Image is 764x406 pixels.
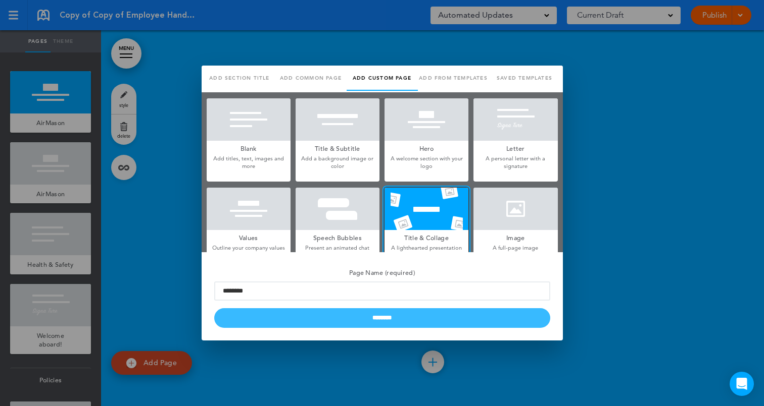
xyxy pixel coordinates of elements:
[385,141,468,155] h5: Hero
[275,66,347,91] a: Add common page
[207,230,291,244] h5: Values
[214,265,550,279] h5: Page Name (required)
[207,141,291,155] h5: Blank
[296,155,379,170] p: Add a background image or color
[473,244,557,252] p: A full-page image
[385,244,468,252] p: A lighthearted presentation
[730,372,754,396] div: Open Intercom Messenger
[489,66,560,91] a: Saved templates
[296,230,379,244] h5: Speech Bubbles
[207,244,291,260] p: Outline your company values or mantras
[204,66,275,91] a: Add section title
[296,141,379,155] h5: Title & Subtitle
[473,155,557,170] p: A personal letter with a signature
[385,230,468,244] h5: Title & Collage
[347,66,418,91] a: Add custom page
[473,230,557,244] h5: Image
[207,155,291,170] p: Add titles, text, images and more
[385,155,468,170] p: A welcome section with your logo
[296,244,379,260] p: Present an animated chat conversation
[473,141,557,155] h5: Letter
[214,281,550,301] input: Page Name (required)
[418,66,489,91] a: Add from templates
